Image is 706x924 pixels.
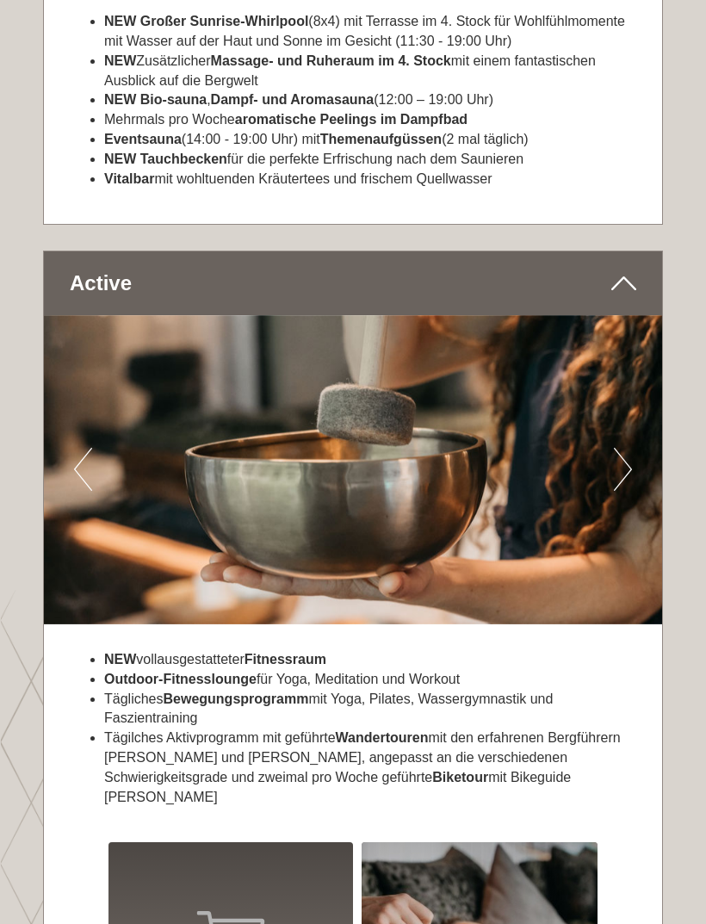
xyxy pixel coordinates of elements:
[74,448,92,491] button: Previous
[320,132,442,146] strong: Themenaufgüssen
[104,14,136,28] strong: NEW
[140,14,309,28] strong: Großer Sunrise-Whirlpool
[211,53,451,68] strong: Massage- und Ruheraum im 4. Stock
[104,672,257,686] strong: Outdoor-Fitnesslounge
[104,92,207,107] strong: NEW Bio-sauna
[245,652,326,667] strong: Fitnessraum
[163,691,308,706] strong: Bewegungsprogramm
[104,152,227,166] strong: NEW Tauchbecken
[104,130,636,150] li: (14:00 - 19:00 Uhr) mit (2 mal täglich)
[44,251,662,315] div: Active
[104,53,136,68] strong: NEW
[104,650,636,670] li: vollausgestatteter
[104,52,636,91] li: Zusätzlicher mit einem fantastischen Ausblick auf die Bergwelt
[104,132,182,146] strong: Eventsauna
[104,670,636,690] li: für Yoga, Meditation und Workout
[104,170,636,189] li: mit wohltuenden Kräutertees und frischem Quellwasser
[104,171,154,186] strong: Vitalbar
[104,690,636,729] li: Tägliches mit Yoga, Pilates, Wassergymnastik und Faszientraining
[235,112,468,127] strong: aromatische Peelings im Dampfbad
[104,110,636,130] li: Mehrmals pro Woche
[211,92,375,107] strong: Dampf- und Aromasauna
[432,770,488,784] strong: Biketour
[104,150,636,170] li: für die perfekte Erfrischung nach dem Saunieren
[614,448,632,491] button: Next
[104,90,636,110] li: , (12:00 – 19:00 Uhr)
[104,12,636,52] li: (8x4) mit Terrasse im 4. Stock für Wohlfühlmomente mit Wasser auf der Haut und Sonne im Gesicht (...
[336,730,429,745] strong: Wandertouren
[104,652,136,667] strong: NEW
[104,729,636,807] li: Tägilches Aktivprogramm mit geführte mit den erfahrenen Bergführern [PERSON_NAME] und [PERSON_NAM...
